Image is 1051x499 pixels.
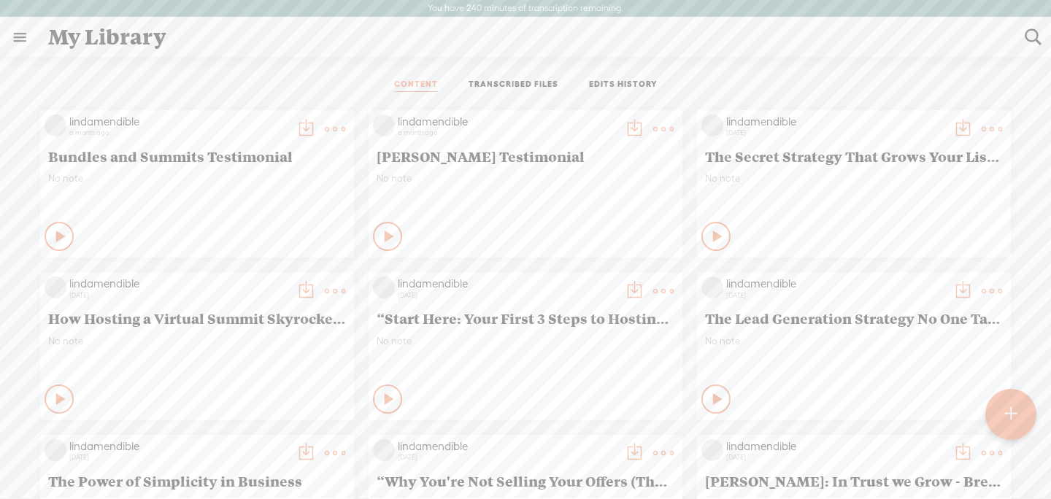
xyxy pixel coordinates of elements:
[38,18,1015,56] div: My Library
[701,439,723,461] img: videoLoading.png
[726,453,945,462] div: [DATE]
[705,472,1003,490] span: [PERSON_NAME]: In Trust we Grow - Breaking the Trust Recession
[705,335,1003,347] span: No note
[701,115,723,136] img: videoLoading.png
[589,79,658,92] a: EDITS HISTORY
[377,309,674,327] span: “Start Here: Your First 3 Steps to Hosting a Virtual Summit or Bundle”
[69,128,288,137] div: a month ago
[705,172,1003,185] span: No note
[398,453,617,462] div: [DATE]
[45,115,66,136] img: videoLoading.png
[726,291,945,300] div: [DATE]
[726,115,945,129] div: lindamendible
[48,309,346,327] span: How Hosting a Virtual Summit Skyrocketed My Email List & Sales — And Why It Can Work for You Too
[45,276,66,298] img: videoLoading.png
[398,439,617,454] div: lindamendible
[701,276,723,298] img: videoLoading.png
[377,335,674,347] span: No note
[48,172,346,185] span: No note
[377,147,674,165] span: [PERSON_NAME] Testimonial
[45,439,66,461] img: videoLoading.png
[726,276,945,291] div: lindamendible
[69,115,288,129] div: lindamendible
[373,115,395,136] img: videoLoading.png
[398,128,617,137] div: a month ago
[726,128,945,137] div: [DATE]
[394,79,438,92] a: CONTENT
[398,291,617,300] div: [DATE]
[705,309,1003,327] span: The Lead Generation Strategy No One Talks About (But Actually Works)
[398,276,617,291] div: lindamendible
[377,172,674,185] span: No note
[69,453,288,462] div: [DATE]
[69,291,288,300] div: [DATE]
[69,439,288,454] div: lindamendible
[69,276,288,291] div: lindamendible
[377,472,674,490] span: “Why You're Not Selling Your Offers (The Invisible Roadblocks)”
[373,276,395,298] img: videoLoading.png
[373,439,395,461] img: videoLoading.png
[469,79,558,92] a: TRANSCRIBED FILES
[48,472,346,490] span: The Power of Simplicity in Business
[398,115,617,129] div: lindamendible
[428,3,623,15] label: You have 240 minutes of transcription remaining.
[48,335,346,347] span: No note
[48,147,346,165] span: Bundles and Summits Testimonial
[705,147,1003,165] span: The Secret Strategy That Grows Your List and Validates Your Offer — Without Ads or Reels
[726,439,945,454] div: lindamendible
